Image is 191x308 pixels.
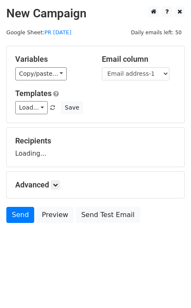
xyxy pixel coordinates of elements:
[6,29,71,36] small: Google Sheet:
[6,6,185,21] h2: New Campaign
[15,180,176,190] h5: Advanced
[102,55,176,64] h5: Email column
[44,29,71,36] a: PR [DATE]
[15,101,48,114] a: Load...
[15,136,176,146] h5: Recipients
[128,29,185,36] a: Daily emails left: 50
[6,207,34,223] a: Send
[15,55,89,64] h5: Variables
[61,101,83,114] button: Save
[36,207,74,223] a: Preview
[15,89,52,98] a: Templates
[128,28,185,37] span: Daily emails left: 50
[76,207,140,223] a: Send Test Email
[15,67,67,80] a: Copy/paste...
[15,136,176,158] div: Loading...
